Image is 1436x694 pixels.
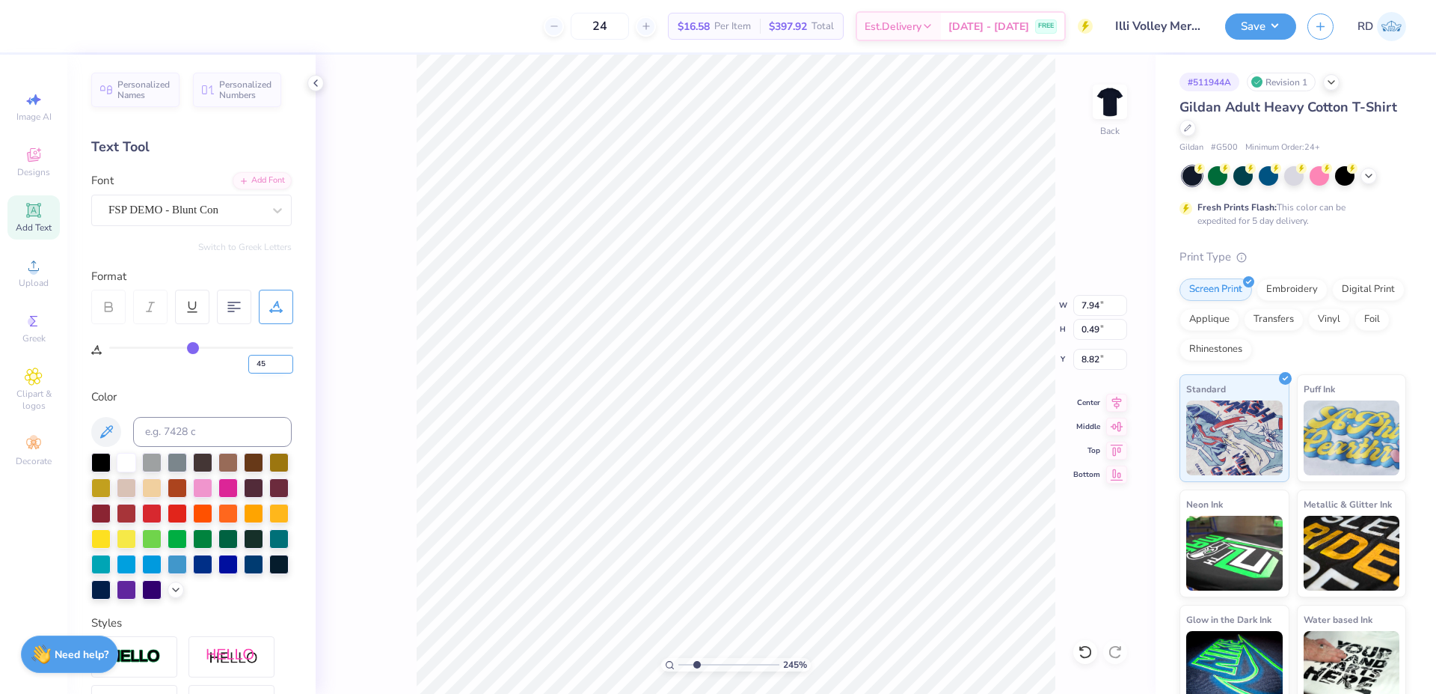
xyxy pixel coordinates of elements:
[1179,73,1239,91] div: # 511944A
[91,137,292,157] div: Text Tool
[1179,249,1406,266] div: Print Type
[1073,469,1100,480] span: Bottom
[91,615,292,632] div: Styles
[7,388,60,412] span: Clipart & logos
[1225,13,1296,40] button: Save
[1197,201,1381,228] div: This color can be expedited for 5 day delivery.
[1179,141,1203,154] span: Gildan
[1304,516,1400,591] img: Metallic & Glitter Ink
[769,19,807,34] span: $397.92
[1186,612,1271,627] span: Glow in the Dark Ink
[55,648,108,662] strong: Need help?
[1038,21,1054,31] span: FREE
[1179,308,1239,331] div: Applique
[1377,12,1406,41] img: Rommel Del Rosario
[948,19,1029,34] span: [DATE] - [DATE]
[1357,18,1373,35] span: RD
[91,389,292,406] div: Color
[1179,98,1397,116] span: Gildan Adult Heavy Cotton T-Shirt
[19,277,49,289] span: Upload
[1211,141,1238,154] span: # G500
[1179,278,1252,301] div: Screen Print
[783,658,807,672] span: 245 %
[22,332,46,344] span: Greek
[1100,124,1120,138] div: Back
[206,648,258,666] img: Shadow
[1186,401,1283,475] img: Standard
[1244,308,1304,331] div: Transfers
[1304,401,1400,475] img: Puff Ink
[108,648,161,666] img: Stroke
[1304,612,1372,627] span: Water based Ink
[571,13,629,40] input: – –
[233,172,292,189] div: Add Font
[17,166,50,178] span: Designs
[1197,201,1277,213] strong: Fresh Prints Flash:
[16,111,52,123] span: Image AI
[1304,381,1335,397] span: Puff Ink
[1186,381,1226,397] span: Standard
[714,19,751,34] span: Per Item
[1073,421,1100,432] span: Middle
[117,79,171,100] span: Personalized Names
[1304,496,1392,512] span: Metallic & Glitter Ink
[1357,12,1406,41] a: RD
[133,417,292,447] input: e.g. 7428 c
[1245,141,1320,154] span: Minimum Order: 24 +
[811,19,834,34] span: Total
[1073,445,1100,456] span: Top
[678,19,710,34] span: $16.58
[1073,398,1100,408] span: Center
[1104,11,1214,41] input: Untitled Design
[1186,496,1223,512] span: Neon Ink
[16,455,52,467] span: Decorate
[16,222,52,234] span: Add Text
[219,79,272,100] span: Personalized Numbers
[1095,87,1125,117] img: Back
[91,268,293,285] div: Format
[1247,73,1316,91] div: Revision 1
[198,241,292,253] button: Switch to Greek Letters
[865,19,921,34] span: Est. Delivery
[1308,308,1350,331] div: Vinyl
[91,172,114,189] label: Font
[1256,278,1328,301] div: Embroidery
[1179,338,1252,361] div: Rhinestones
[1186,516,1283,591] img: Neon Ink
[1332,278,1405,301] div: Digital Print
[1354,308,1390,331] div: Foil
